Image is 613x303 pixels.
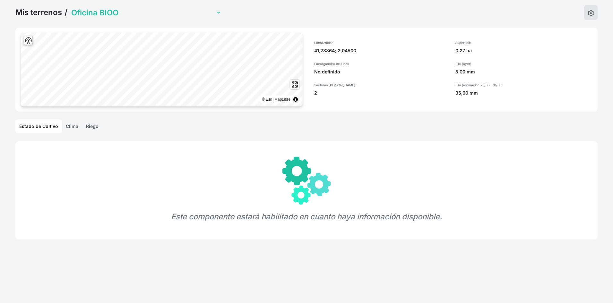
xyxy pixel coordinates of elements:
a: MapLibre [274,97,290,102]
img: gears.svg [282,156,331,205]
p: ETo (estimación 25/08 - 31/08) [455,83,593,87]
summary: Toggle attribution [292,96,299,103]
p: 35,00 mm [455,90,593,96]
canvas: Map [21,33,303,106]
div: © Esri | [262,96,290,103]
p: Superficie [455,40,593,45]
p: 41,28864; 2,04500 [314,47,448,54]
a: Clima [62,119,82,133]
button: Enter fullscreen [290,80,299,89]
em: Este componente estará habilitado en cuanto haya información disponible. [171,212,442,221]
p: ETo (ayer) [455,62,593,66]
a: Estado de Cultivo [15,119,62,133]
p: No definido [314,69,448,75]
img: Zoom to locations [24,37,32,45]
a: Mis terrenos [15,8,62,17]
div: Fit to Bounds [24,36,33,45]
select: Land Selector [70,8,221,18]
p: 0,27 ha [455,47,593,54]
img: edit [588,10,594,16]
p: 2 [314,90,448,96]
p: Encargado(s) de Finca [314,62,448,66]
p: Sectores [PERSON_NAME] [314,83,448,87]
span: / [65,8,67,17]
p: Localización [314,40,448,45]
p: 5,00 mm [455,69,593,75]
a: Riego [82,119,102,133]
